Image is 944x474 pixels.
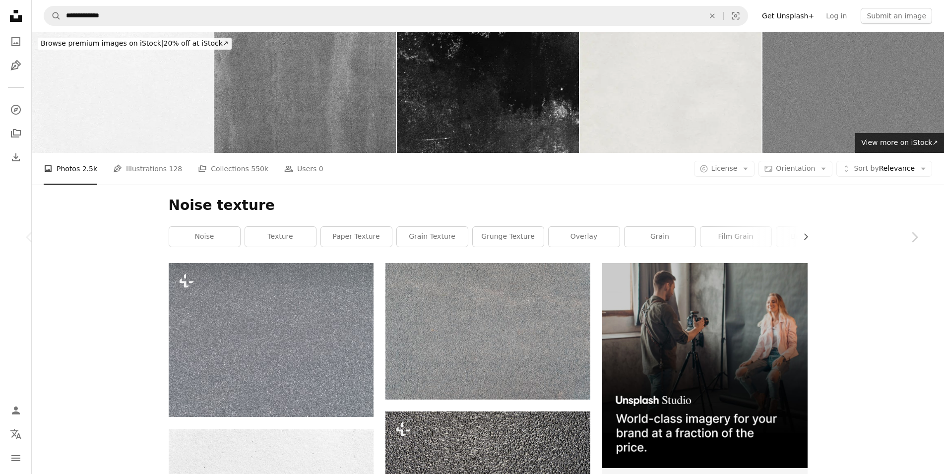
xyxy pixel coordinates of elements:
button: Sort byRelevance [836,161,932,177]
a: Users 0 [284,153,323,185]
a: Illustrations [6,56,26,75]
span: View more on iStock ↗ [861,138,938,146]
button: License [694,161,755,177]
span: Orientation [776,164,815,172]
button: Clear [701,6,723,25]
a: overlay [549,227,620,247]
a: texture [245,227,316,247]
a: Next [884,190,944,285]
a: grain [625,227,695,247]
button: Visual search [724,6,748,25]
a: background [776,227,847,247]
a: a black and white photo of an airplane in the sky [169,336,374,344]
img: Noise tv screen pixels interfering signal [762,32,944,153]
button: Orientation [758,161,832,177]
a: Explore [6,100,26,120]
img: file-1715651741414-859baba4300dimage [602,263,807,468]
img: Background White Glitter Foil Christmas New Year Winter Abstract Glittering Particle Silver Gray ... [32,32,213,153]
span: Browse premium images on iStock | [41,39,163,47]
a: Collections 550k [198,153,268,185]
a: Log in / Sign up [6,401,26,420]
a: Download History [6,147,26,167]
a: film grain [700,227,771,247]
span: 128 [169,163,183,174]
span: Relevance [854,164,915,174]
a: grain texture [397,227,468,247]
button: Search Unsplash [44,6,61,25]
span: 550k [251,163,268,174]
a: Illustrations 128 [113,153,182,185]
img: a black and white photo of an airplane in the sky [169,263,374,417]
img: Grunge dirty background overlay [397,32,578,153]
img: a red fire hydrant sitting on top of a sidewalk [385,263,590,400]
button: Submit an image [861,8,932,24]
span: Sort by [854,164,879,172]
a: noise [169,227,240,247]
a: Get Unsplash+ [756,8,820,24]
a: Browse premium images on iStock|20% off at iStock↗ [32,32,238,56]
h1: Noise texture [169,197,808,214]
a: paper texture [321,227,392,247]
a: Collections [6,124,26,143]
button: scroll list to the right [797,227,808,247]
img: 100 Iso medium format real film grain background [214,32,396,153]
button: Menu [6,448,26,468]
a: View more on iStock↗ [855,133,944,153]
form: Find visuals sitewide [44,6,748,26]
a: Log in [820,8,853,24]
a: grunge texture [473,227,544,247]
span: License [711,164,738,172]
button: Language [6,424,26,444]
span: 0 [319,163,323,174]
img: White paper texture background [580,32,761,153]
a: Photos [6,32,26,52]
span: 20% off at iStock ↗ [41,39,229,47]
a: a red fire hydrant sitting on top of a sidewalk [385,327,590,336]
